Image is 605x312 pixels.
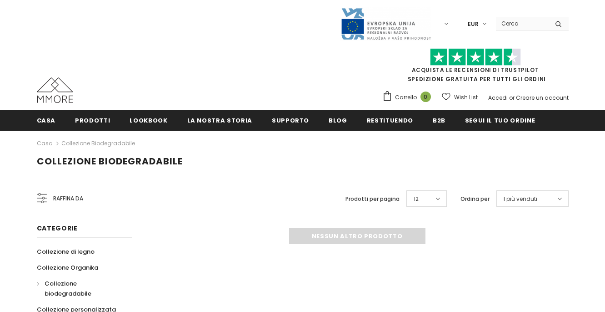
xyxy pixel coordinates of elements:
span: Collezione biodegradabile [37,155,183,168]
a: Lookbook [130,110,167,130]
img: Fidati di Pilot Stars [430,48,521,66]
a: Collezione Organika [37,260,98,276]
span: La nostra storia [187,116,252,125]
label: Prodotti per pagina [345,194,400,204]
span: Collezione di legno [37,247,95,256]
a: Javni Razpis [340,20,431,27]
span: SPEDIZIONE GRATUITA PER TUTTI GLI ORDINI [382,52,569,83]
span: EUR [468,20,479,29]
a: Casa [37,138,53,149]
a: Collezione biodegradabile [61,139,135,147]
a: Wish List [442,89,478,105]
a: supporto [272,110,309,130]
img: Casi MMORE [37,77,73,103]
a: Carrello 0 [382,91,435,104]
span: Casa [37,116,56,125]
span: Lookbook [130,116,167,125]
span: supporto [272,116,309,125]
a: La nostra storia [187,110,252,130]
span: Carrello [395,93,417,102]
img: Javni Razpis [340,7,431,41]
a: Segui il tuo ordine [465,110,535,130]
span: Collezione biodegradabile [45,279,91,298]
a: Blog [329,110,347,130]
span: Collezione Organika [37,263,98,272]
a: Accedi [488,94,508,102]
a: Prodotti [75,110,110,130]
span: B2B [433,116,445,125]
a: Creare un account [516,94,569,102]
span: Blog [329,116,347,125]
a: Acquista le recensioni di TrustPilot [412,66,539,74]
a: Collezione biodegradabile [37,276,122,302]
a: Restituendo [367,110,413,130]
span: I più venduti [504,194,537,204]
a: B2B [433,110,445,130]
span: Segui il tuo ordine [465,116,535,125]
span: or [509,94,515,102]
label: Ordina per [460,194,490,204]
span: Restituendo [367,116,413,125]
a: Casa [37,110,56,130]
span: 12 [414,194,419,204]
span: Raffina da [53,194,83,204]
span: Categorie [37,224,78,233]
span: Prodotti [75,116,110,125]
input: Search Site [496,17,548,30]
span: Wish List [454,93,478,102]
span: 0 [420,92,431,102]
a: Collezione di legno [37,244,95,260]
